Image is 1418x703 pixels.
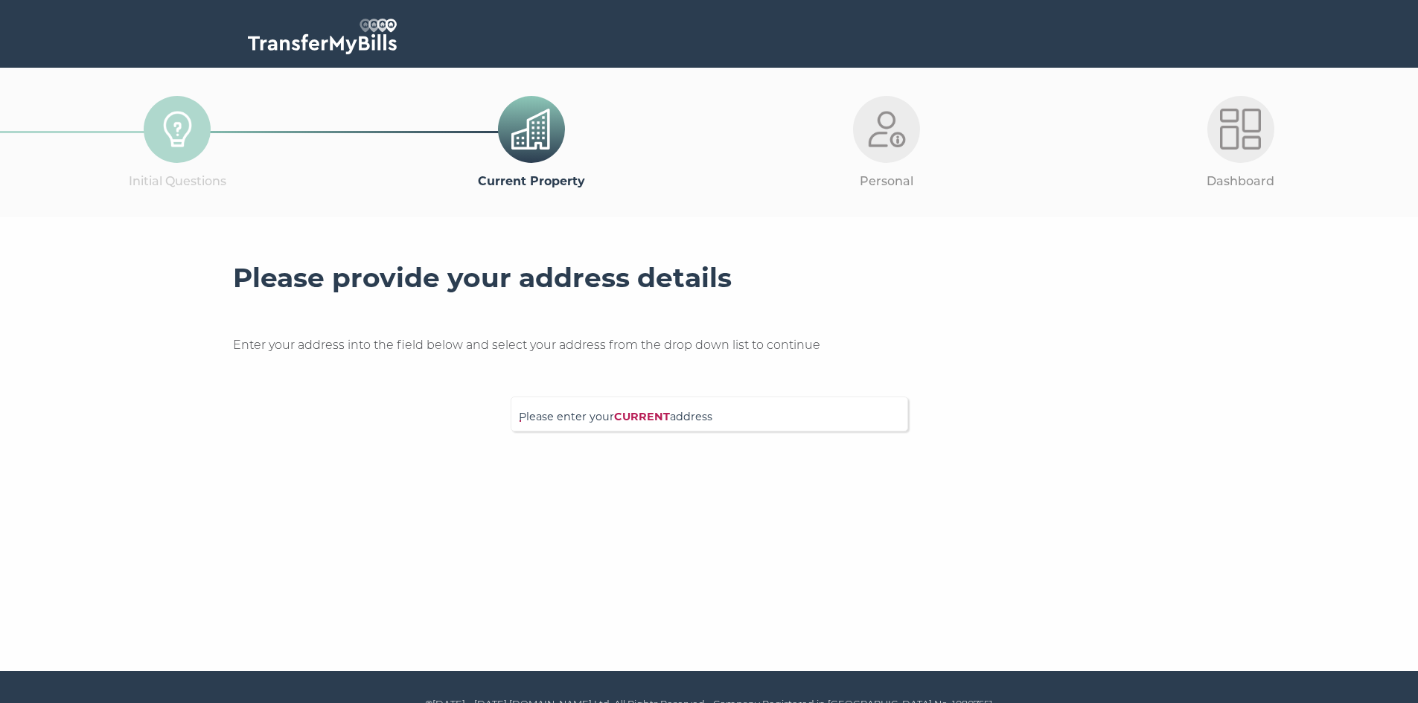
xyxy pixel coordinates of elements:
img: Dashboard-Light.png [1220,109,1261,150]
p: Dashboard [1064,172,1418,191]
img: Initial-Questions-Icon.png [157,109,198,150]
h3: Please provide your address details [233,262,1186,295]
img: Personal-Light.png [866,109,907,150]
span: Please enter your address [519,408,900,434]
p: Personal [709,172,1064,191]
p: Enter your address into the field below and select your address from the drop down list to continue [233,336,1186,355]
img: Previous-Property.png [511,109,552,150]
p: Current Property [354,172,709,191]
img: TransferMyBills.com - Helping ease the stress of moving [248,19,397,54]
